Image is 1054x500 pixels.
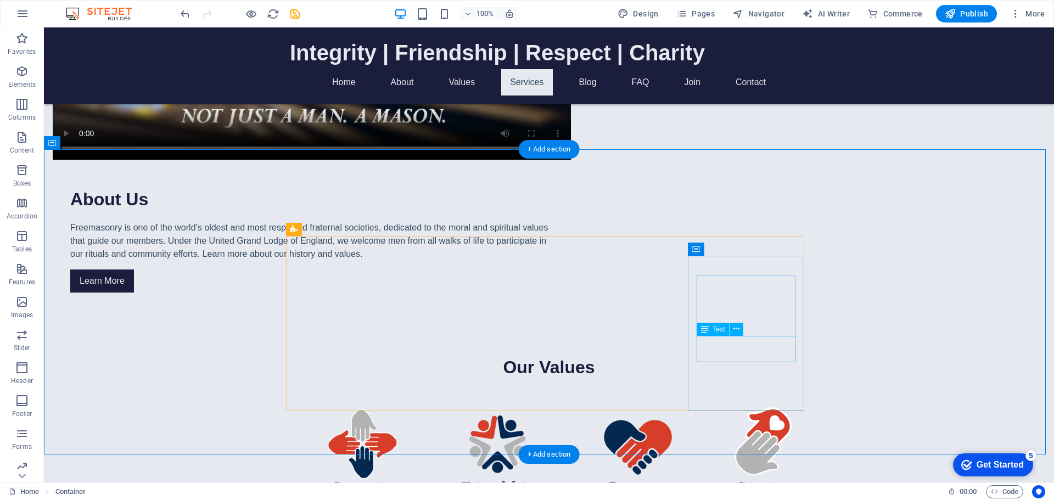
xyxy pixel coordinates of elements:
[676,8,715,19] span: Pages
[244,7,257,20] button: Click here to leave preview mode and continue editing
[8,80,36,89] p: Elements
[672,5,719,23] button: Pages
[267,8,279,20] i: Reload page
[986,485,1023,498] button: Code
[802,8,850,19] span: AI Writer
[11,377,33,385] p: Header
[81,2,92,13] div: 5
[266,7,279,20] button: reload
[178,7,192,20] button: undo
[613,5,663,23] div: Design (Ctrl+Alt+Y)
[519,140,580,159] div: + Add section
[32,12,80,22] div: Get Started
[9,5,89,29] div: Get Started 5 items remaining, 0% complete
[863,5,927,23] button: Commerce
[936,5,997,23] button: Publish
[459,7,498,20] button: 100%
[476,7,494,20] h6: 100%
[945,8,988,19] span: Publish
[948,485,977,498] h6: Session time
[10,146,34,155] p: Content
[732,8,784,19] span: Navigator
[1006,5,1049,23] button: More
[1010,8,1045,19] span: More
[8,47,36,56] p: Favorites
[55,485,86,498] span: Click to select. Double-click to edit
[179,8,192,20] i: Undo: Change text (Ctrl+Z)
[12,409,32,418] p: Footer
[618,8,659,19] span: Design
[63,7,145,20] img: Editor Logo
[288,7,301,20] button: save
[13,179,31,188] p: Boxes
[9,485,39,498] a: Click to cancel selection. Double-click to open Pages
[967,487,969,496] span: :
[504,9,514,19] i: On resize automatically adjust zoom level to fit chosen device.
[55,485,86,498] nav: breadcrumb
[14,344,31,352] p: Slider
[12,245,32,254] p: Tables
[798,5,854,23] button: AI Writer
[9,278,35,286] p: Features
[519,445,580,464] div: + Add section
[8,113,36,122] p: Columns
[7,212,37,221] p: Accordion
[12,442,32,451] p: Forms
[867,8,923,19] span: Commerce
[960,485,977,498] span: 00 00
[991,485,1018,498] span: Code
[1032,485,1045,498] button: Usercentrics
[289,8,301,20] i: Save (Ctrl+S)
[11,311,33,319] p: Images
[713,326,725,333] span: Text
[728,5,789,23] button: Navigator
[613,5,663,23] button: Design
